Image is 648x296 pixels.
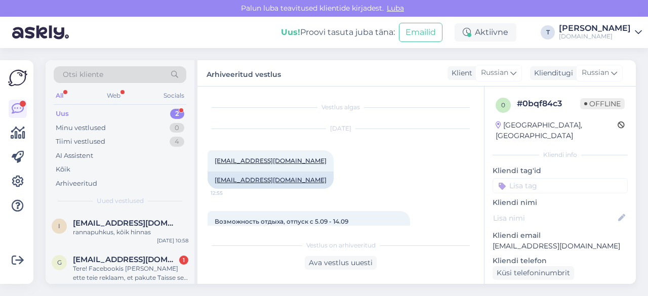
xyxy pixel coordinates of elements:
b: Uus! [281,27,300,37]
div: 1 [179,256,188,265]
div: Tere! Facebookis [PERSON_NAME] ette teie reklaam, et pakute Taisse sel hooajal reise. Samuti saab... [73,264,188,282]
p: Kliendi nimi [493,197,628,208]
div: AI Assistent [56,151,93,161]
div: Vestlus algas [208,103,474,112]
div: rannapuhkus, kõik hinnas [73,228,188,237]
div: Aktiivne [455,23,516,41]
p: Kliendi email [493,230,628,241]
span: i [58,222,60,230]
div: Klient [448,68,472,78]
div: [DATE] [208,124,474,133]
div: Ava vestlus uuesti [305,256,377,270]
span: Vestlus on arhiveeritud [306,241,376,250]
div: Tiimi vestlused [56,137,105,147]
div: Uus [56,109,69,119]
p: Kliendi telefon [493,256,628,266]
span: Uued vestlused [97,196,144,205]
div: [GEOGRAPHIC_DATA], [GEOGRAPHIC_DATA] [496,120,618,141]
div: [DATE] 10:58 [157,237,188,244]
span: Offline [580,98,625,109]
div: # 0bqf84c3 [517,98,580,110]
span: 12:55 [211,189,249,197]
div: Kõik [56,164,70,175]
img: Askly Logo [8,68,27,88]
span: g [57,259,62,266]
div: Proovi tasuta juba täna: [281,26,395,38]
span: 0 [501,101,505,109]
span: Russian [582,67,609,78]
input: Lisa tag [493,178,628,193]
div: [DATE] 10:46 [156,282,188,290]
div: Arhiveeritud [56,179,97,189]
div: 0 [170,123,184,133]
div: T [541,25,555,39]
div: Kliendi info [493,150,628,159]
input: Lisa nimi [493,213,616,224]
span: getterleppikson@gmail.com [73,255,178,264]
div: [PERSON_NAME] [559,24,631,32]
div: Socials [161,89,186,102]
p: Kliendi tag'id [493,165,628,176]
div: Küsi telefoninumbrit [493,266,574,280]
div: All [54,89,65,102]
span: Luba [384,4,407,13]
div: 4 [170,137,184,147]
p: [EMAIL_ADDRESS][DOMAIN_NAME] [493,241,628,251]
a: [EMAIL_ADDRESS][DOMAIN_NAME] [215,176,327,184]
button: Emailid [399,23,442,42]
a: [PERSON_NAME][DOMAIN_NAME] [559,24,642,40]
span: Russian [481,67,508,78]
div: Web [105,89,123,102]
div: 2 [170,109,184,119]
span: Возможность отдыха, отпуск с 5.09 - 14.09 [GEOGRAPHIC_DATA], [GEOGRAPHIC_DATA]... [215,218,359,234]
div: Minu vestlused [56,123,106,133]
div: [DOMAIN_NAME] [559,32,631,40]
label: Arhiveeritud vestlus [207,66,281,80]
div: Klienditugi [530,68,573,78]
span: inartatte@gmail.com [73,219,178,228]
span: Otsi kliente [63,69,103,80]
a: [EMAIL_ADDRESS][DOMAIN_NAME] [215,157,327,164]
